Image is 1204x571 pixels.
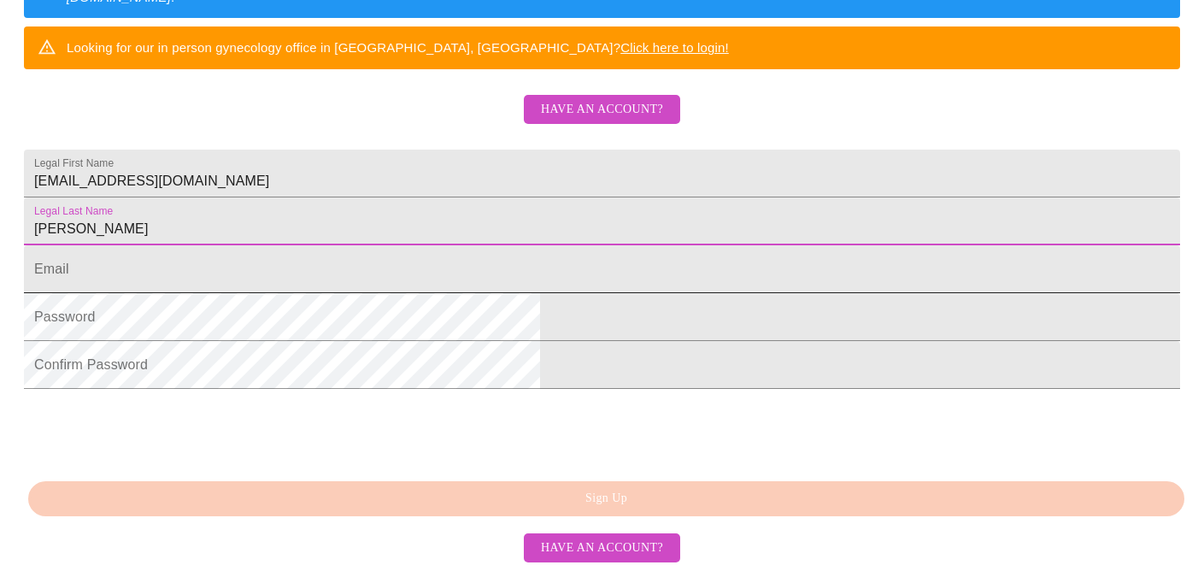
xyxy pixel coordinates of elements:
[67,32,729,63] div: Looking for our in person gynecology office in [GEOGRAPHIC_DATA], [GEOGRAPHIC_DATA]?
[520,114,684,128] a: Have an account?
[524,95,680,125] button: Have an account?
[24,397,284,464] iframe: reCAPTCHA
[541,99,663,121] span: Have an account?
[524,533,680,563] button: Have an account?
[520,539,684,554] a: Have an account?
[620,40,729,55] a: Click here to login!
[541,538,663,559] span: Have an account?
